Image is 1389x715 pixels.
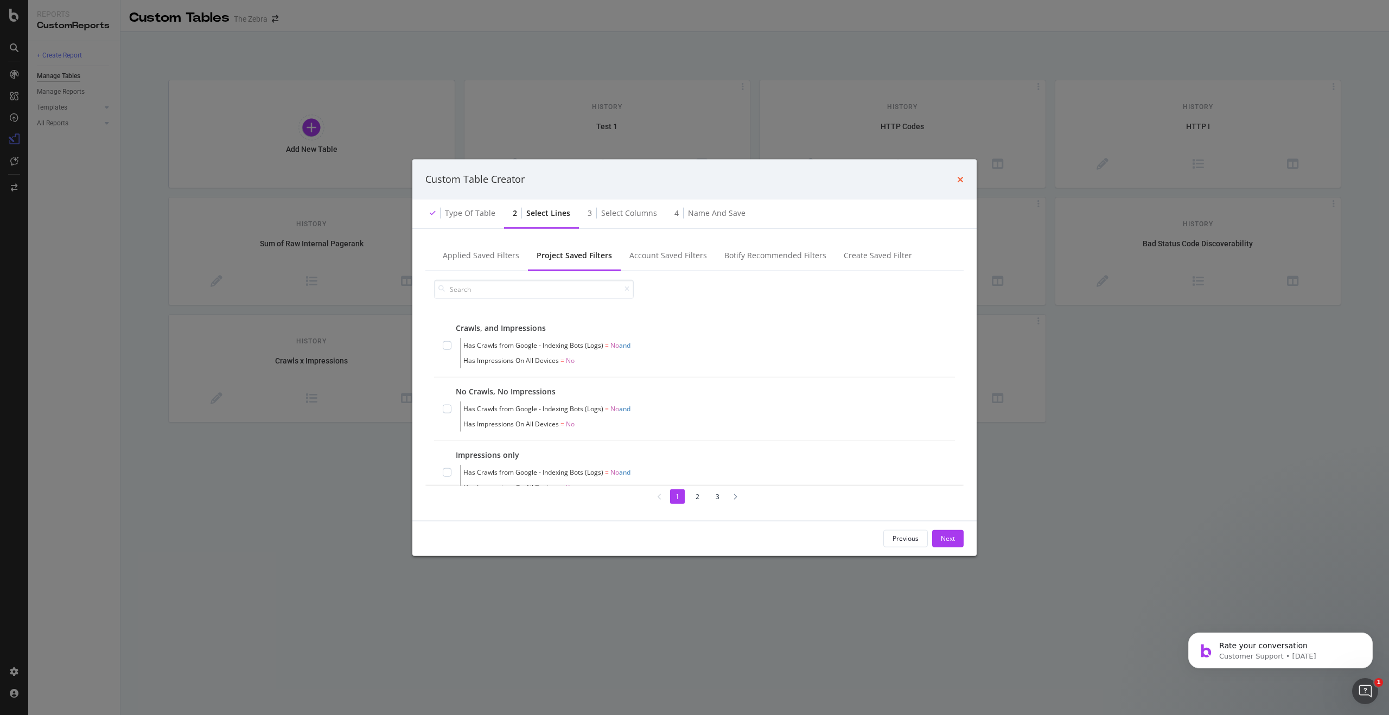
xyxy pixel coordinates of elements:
[560,482,564,491] span: =
[670,489,685,504] li: 1
[456,386,556,397] div: No Crawls, No Impressions
[463,355,559,365] span: Has Impressions On All Devices
[893,534,919,543] div: Previous
[610,404,619,413] span: No
[1352,678,1378,704] iframe: Intercom live chat
[445,207,495,218] div: Type of table
[724,250,826,260] div: Botify Recommended Filters
[674,207,679,218] div: 4
[619,467,630,476] span: and
[883,529,928,547] button: Previous
[601,207,657,218] div: Select columns
[690,489,705,504] li: 2
[526,207,570,218] div: Select lines
[688,207,746,218] div: Name and save
[619,340,630,349] span: and
[566,419,575,428] span: No
[456,449,519,460] div: Impressions only
[941,534,955,543] div: Next
[605,404,609,413] span: =
[610,340,619,349] span: No
[1374,678,1383,687] span: 1
[1172,610,1389,686] iframe: Intercom notifications message
[463,467,603,476] span: Has Crawls from Google - Indexing Bots (Logs)
[619,404,630,413] span: and
[957,173,964,187] div: times
[425,173,525,187] div: Custom Table Creator
[412,159,977,556] div: modal
[605,467,609,476] span: =
[463,340,603,349] span: Has Crawls from Google - Indexing Bots (Logs)
[710,489,725,504] li: 3
[610,467,619,476] span: No
[434,279,634,298] input: Search
[560,419,564,428] span: =
[605,340,609,349] span: =
[463,404,603,413] span: Has Crawls from Google - Indexing Bots (Logs)
[463,419,559,428] span: Has Impressions On All Devices
[588,207,592,218] div: 3
[456,322,546,333] div: Crawls, and Impressions
[537,250,612,260] div: Project Saved Filters
[566,482,577,491] span: Yes
[566,355,575,365] span: No
[844,250,912,260] div: Create Saved Filter
[629,250,707,260] div: Account Saved Filters
[560,355,564,365] span: =
[443,250,519,260] div: Applied Saved Filters
[932,529,964,547] button: Next
[463,482,559,491] span: Has Impressions On All Devices
[513,207,517,218] div: 2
